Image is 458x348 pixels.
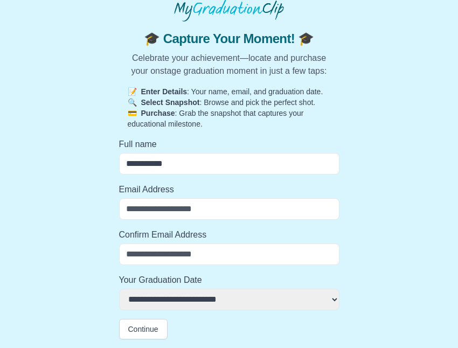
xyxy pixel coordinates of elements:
label: Confirm Email Address [119,228,339,241]
p: : Your name, email, and graduation date. [128,86,331,97]
p: Celebrate your achievement—locate and purchase your onstage graduation moment in just a few taps: [128,52,331,78]
strong: Purchase [141,109,175,117]
span: 💳 [128,109,137,117]
p: : Browse and pick the perfect shot. [128,97,331,108]
p: : Grab the snapshot that captures your educational milestone. [128,108,331,129]
label: Full name [119,138,339,151]
span: 🎓 Capture Your Moment! 🎓 [128,30,331,47]
strong: Enter Details [141,87,188,96]
span: 📝 [128,87,137,96]
label: Your Graduation Date [119,274,339,287]
label: Email Address [119,183,339,196]
button: Continue [119,319,168,339]
strong: Select Snapshot [141,98,200,107]
span: 🔍 [128,98,137,107]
